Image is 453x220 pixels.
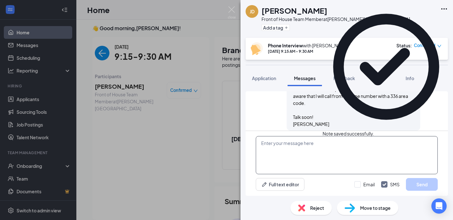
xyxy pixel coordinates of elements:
button: Full text editorPen [256,178,304,191]
span: Reject [310,204,324,211]
button: Send [406,178,438,191]
svg: Pen [261,181,268,188]
svg: CheckmarkCircle [323,3,450,130]
span: Application [252,75,276,81]
span: Messages [294,75,316,81]
b: Phone Interview [268,43,303,48]
div: Note saved successfully. [323,130,374,137]
div: with [PERSON_NAME] [268,42,348,49]
div: Front of House Team Member at [PERSON_NAME][GEOGRAPHIC_DATA] [261,16,410,22]
span: Move to stage [360,204,391,211]
button: PlusAdd a tag [261,24,290,31]
div: [DATE] 9:15 AM - 9:30 AM [268,49,348,54]
svg: Plus [284,26,288,30]
div: JD [250,8,254,15]
div: Open Intercom Messenger [431,198,447,214]
h1: [PERSON_NAME] [261,5,327,16]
